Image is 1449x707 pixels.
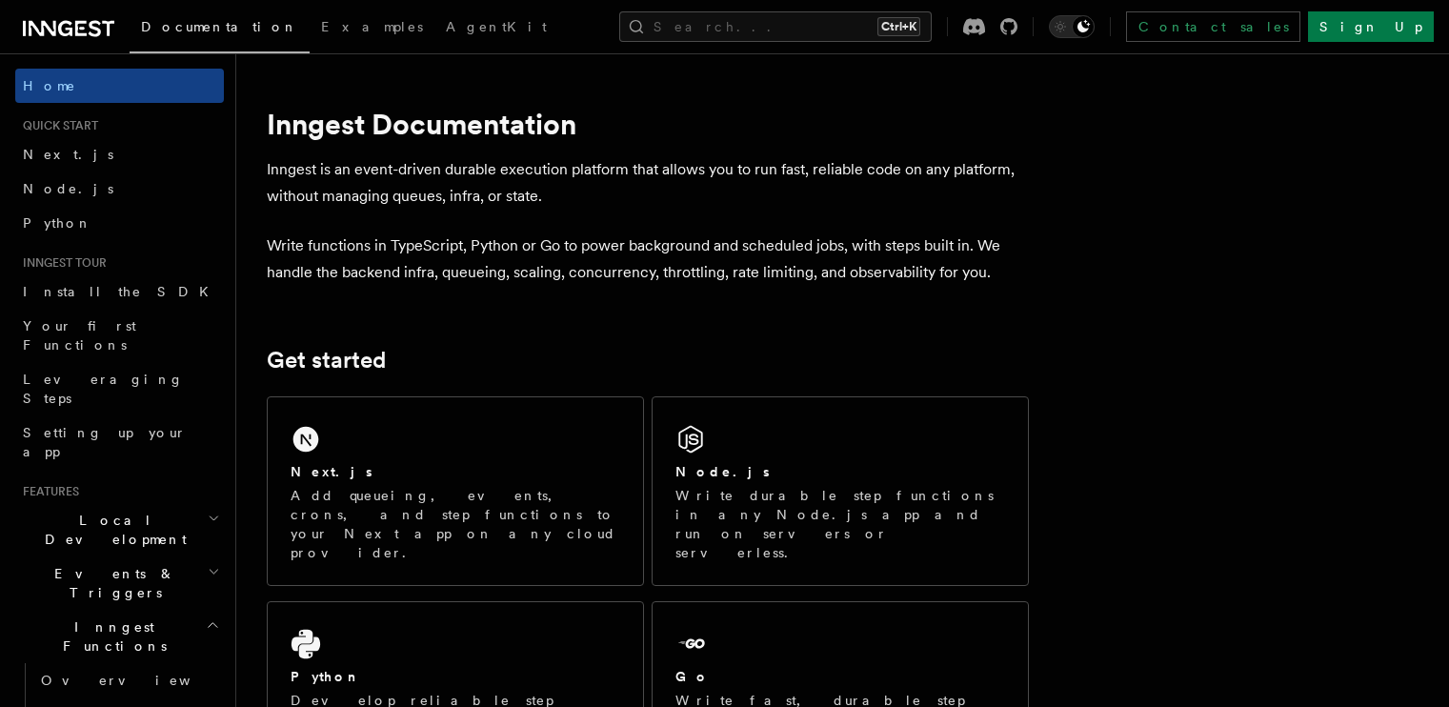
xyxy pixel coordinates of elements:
[23,284,220,299] span: Install the SDK
[267,107,1029,141] h1: Inngest Documentation
[267,396,644,586] a: Next.jsAdd queueing, events, crons, and step functions to your Next app on any cloud provider.
[1049,15,1095,38] button: Toggle dark mode
[877,17,920,36] kbd: Ctrl+K
[675,667,710,686] h2: Go
[141,19,298,34] span: Documentation
[23,76,76,95] span: Home
[33,663,224,697] a: Overview
[23,215,92,231] span: Python
[321,19,423,34] span: Examples
[15,415,224,469] a: Setting up your app
[15,564,208,602] span: Events & Triggers
[1126,11,1300,42] a: Contact sales
[619,11,932,42] button: Search...Ctrl+K
[291,486,620,562] p: Add queueing, events, crons, and step functions to your Next app on any cloud provider.
[675,486,1005,562] p: Write durable step functions in any Node.js app and run on servers or serverless.
[15,172,224,206] a: Node.js
[15,484,79,499] span: Features
[15,137,224,172] a: Next.js
[130,6,310,53] a: Documentation
[15,610,224,663] button: Inngest Functions
[15,69,224,103] a: Home
[434,6,558,51] a: AgentKit
[23,147,113,162] span: Next.js
[291,462,372,481] h2: Next.js
[675,462,770,481] h2: Node.js
[267,232,1029,286] p: Write functions in TypeScript, Python or Go to power background and scheduled jobs, with steps bu...
[15,274,224,309] a: Install the SDK
[446,19,547,34] span: AgentKit
[15,556,224,610] button: Events & Triggers
[23,372,184,406] span: Leveraging Steps
[15,309,224,362] a: Your first Functions
[15,503,224,556] button: Local Development
[23,425,187,459] span: Setting up your app
[267,347,386,374] a: Get started
[15,362,224,415] a: Leveraging Steps
[15,118,98,133] span: Quick start
[41,673,237,688] span: Overview
[652,396,1029,586] a: Node.jsWrite durable step functions in any Node.js app and run on servers or serverless.
[310,6,434,51] a: Examples
[1308,11,1434,42] a: Sign Up
[23,318,136,353] span: Your first Functions
[15,511,208,549] span: Local Development
[291,667,361,686] h2: Python
[15,206,224,240] a: Python
[15,255,107,271] span: Inngest tour
[15,617,206,656] span: Inngest Functions
[267,156,1029,210] p: Inngest is an event-driven durable execution platform that allows you to run fast, reliable code ...
[23,181,113,196] span: Node.js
